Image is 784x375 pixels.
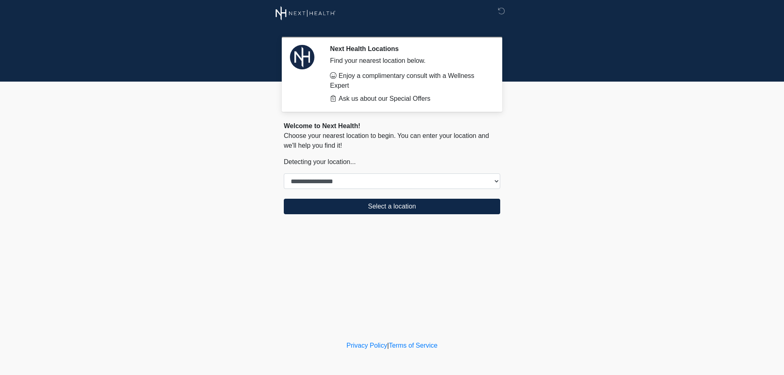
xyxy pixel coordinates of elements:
[330,94,488,104] li: Ask us about our Special Offers
[330,71,488,91] li: Enjoy a complimentary consult with a Wellness Expert
[330,56,488,66] div: Find your nearest location below.
[284,158,356,165] span: Detecting your location...
[347,342,388,349] a: Privacy Policy
[290,45,314,69] img: Agent Avatar
[330,45,488,53] h2: Next Health Locations
[284,132,489,149] span: Choose your nearest location to begin. You can enter your location and we'll help you find it!
[276,6,336,20] img: Next Health Wellness Logo
[284,199,500,214] button: Select a location
[387,342,389,349] a: |
[389,342,437,349] a: Terms of Service
[284,121,500,131] div: Welcome to Next Health!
